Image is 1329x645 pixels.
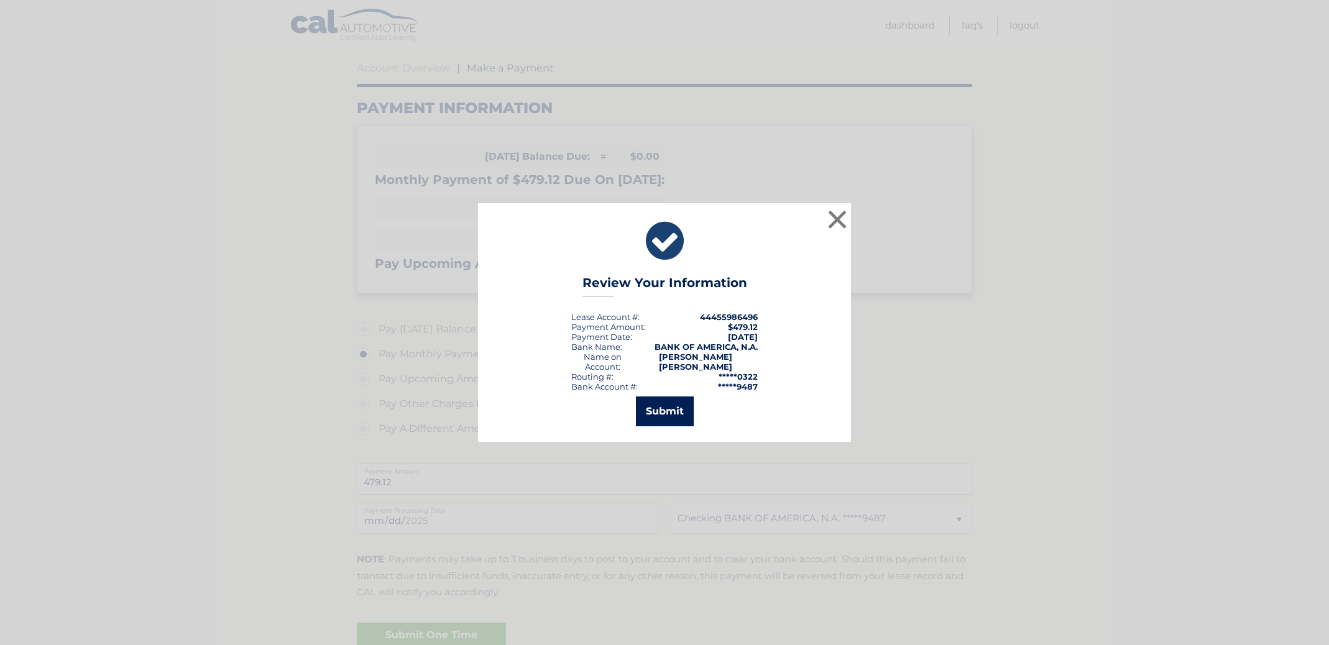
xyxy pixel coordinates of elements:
[571,312,640,322] div: Lease Account #:
[659,352,732,372] strong: [PERSON_NAME] [PERSON_NAME]
[825,207,850,232] button: ×
[728,322,758,332] span: $479.12
[571,372,614,382] div: Routing #:
[582,275,747,297] h3: Review Your Information
[571,332,632,342] div: :
[571,342,622,352] div: Bank Name:
[700,312,758,322] strong: 44455986496
[571,352,634,372] div: Name on Account:
[571,332,630,342] span: Payment Date
[571,322,646,332] div: Payment Amount:
[571,382,638,391] div: Bank Account #:
[655,342,758,352] strong: BANK OF AMERICA, N.A.
[728,332,758,342] span: [DATE]
[636,396,694,426] button: Submit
